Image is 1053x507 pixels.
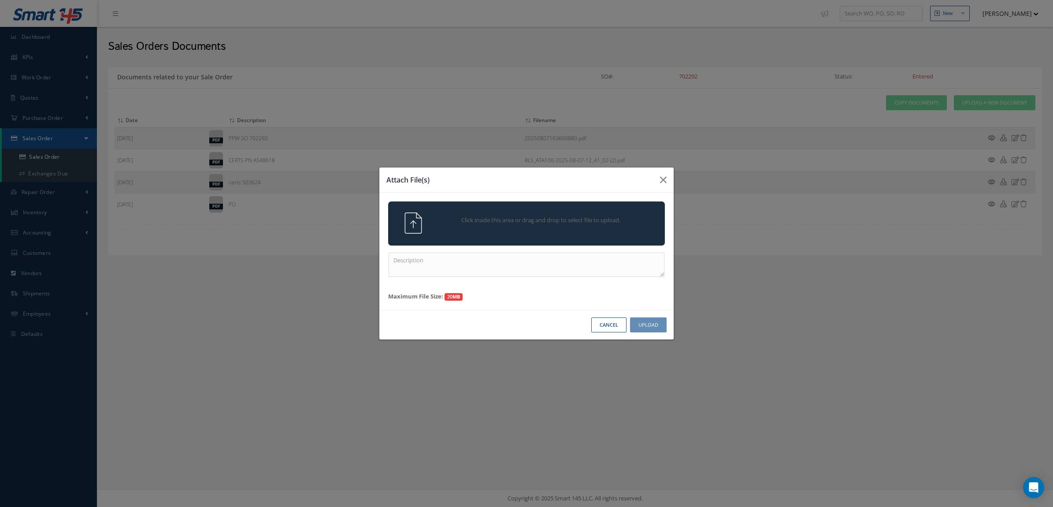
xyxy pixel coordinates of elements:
strong: Maximum File Size: [388,292,443,300]
div: Open Intercom Messenger [1023,477,1044,498]
span: Click inside this area or drag and drop to select file to upload. [441,216,641,225]
strong: MB [452,293,460,300]
span: 20 [445,293,463,301]
button: Cancel [591,317,627,333]
h3: Attach File(s) [386,175,653,185]
button: Upload [630,317,667,333]
img: svg+xml;base64,PHN2ZyB4bWxucz0iaHR0cDovL3d3dy53My5vcmcvMjAwMC9zdmciIHhtbG5zOnhsaW5rPSJodHRwOi8vd3... [403,212,424,234]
